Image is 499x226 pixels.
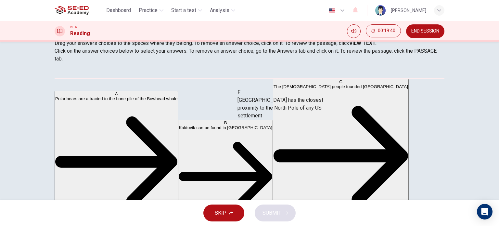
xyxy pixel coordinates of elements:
[171,7,196,14] span: Start a test
[178,120,273,225] button: BKaktovik can be found in [GEOGRAPHIC_DATA]
[55,39,444,47] p: Drag your answers choices to the spaces where they belong. To remove an answer choice, click on i...
[55,4,89,17] img: SE-ED Academy logo
[366,24,401,38] div: Hide
[328,8,336,13] img: en
[406,24,444,38] button: END SESSION
[106,7,131,14] span: Dashboard
[210,7,229,14] span: Analysis
[55,91,177,96] div: A
[375,5,386,16] img: Profile picture
[55,47,444,63] p: Click on the answer choices below to select your answers. To remove an answer choice, go to the A...
[391,7,426,14] div: [PERSON_NAME]
[169,5,205,16] button: Start a test
[70,25,77,30] span: CEFR
[55,96,177,101] span: Polar bears are attracted to the bone pile of the Bowhead whale
[55,63,444,78] div: Choose test type tabs
[104,5,134,16] button: Dashboard
[274,79,408,84] div: C
[477,204,493,219] div: Open Intercom Messenger
[203,205,244,221] button: SKIP
[179,120,272,125] div: B
[411,29,439,34] span: END SESSION
[136,5,166,16] button: Practice
[55,91,178,225] button: APolar bears are attracted to the bone pile of the Bowhead whale
[139,7,158,14] span: Practice
[70,30,90,37] h1: Reading
[55,4,104,17] a: SE-ED Academy logo
[207,5,238,16] button: Analysis
[349,40,377,46] strong: VIEW TEXT.
[347,24,361,38] div: Mute
[273,79,409,225] button: CThe [DEMOGRAPHIC_DATA] people founded [GEOGRAPHIC_DATA]
[366,24,401,37] button: 00:19:40
[274,84,408,89] span: The [DEMOGRAPHIC_DATA] people founded [GEOGRAPHIC_DATA]
[215,208,226,218] span: SKIP
[179,125,272,130] span: Kaktovik can be found in [GEOGRAPHIC_DATA]
[378,28,395,33] span: 00:19:40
